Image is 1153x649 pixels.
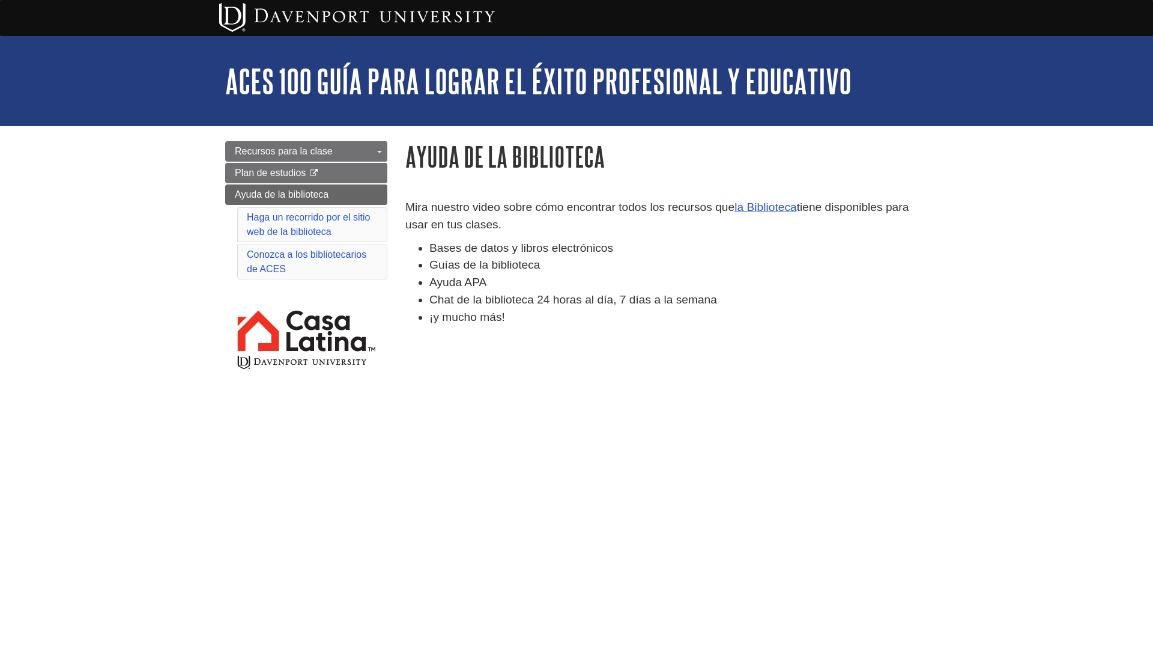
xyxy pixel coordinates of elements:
[429,291,928,309] li: Chat de la biblioteca 24 horas al día, 7 días a la semana
[219,3,495,32] img: Davenport University
[734,201,796,213] a: la Biblioteca
[247,249,366,274] a: Conozca a los bibliotecarios de ACES
[225,62,852,100] a: ACES 100 Guía para lograr el éxito profesional y educativo
[429,257,928,274] li: Guías de la biblioteca
[429,274,928,291] li: Ayuda APA
[429,309,928,326] li: ¡y mucho más!
[225,184,387,205] a: Ayuda de la biblioteca
[247,212,370,237] a: Haga un recorrido por el sitio web de la biblioteca
[235,146,333,156] span: Recursos para la clase
[225,141,387,392] div: Guide Page Menu
[235,168,306,178] span: Plan de estudios
[405,199,928,234] p: Mira nuestro video sobre cómo encontrar todos los recursos que tiene disponibles para usar en tus...
[309,169,319,177] i: This link opens in a new window
[235,189,328,200] span: Ayuda de la biblioteca
[429,240,928,257] li: Bases de datos y libros electrónicos
[405,141,928,172] h1: Ayuda de la biblioteca
[225,141,387,162] a: Recursos para la clase
[225,163,387,183] a: Plan de estudios
[405,332,928,626] iframe: Library Homepage Tour 2023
